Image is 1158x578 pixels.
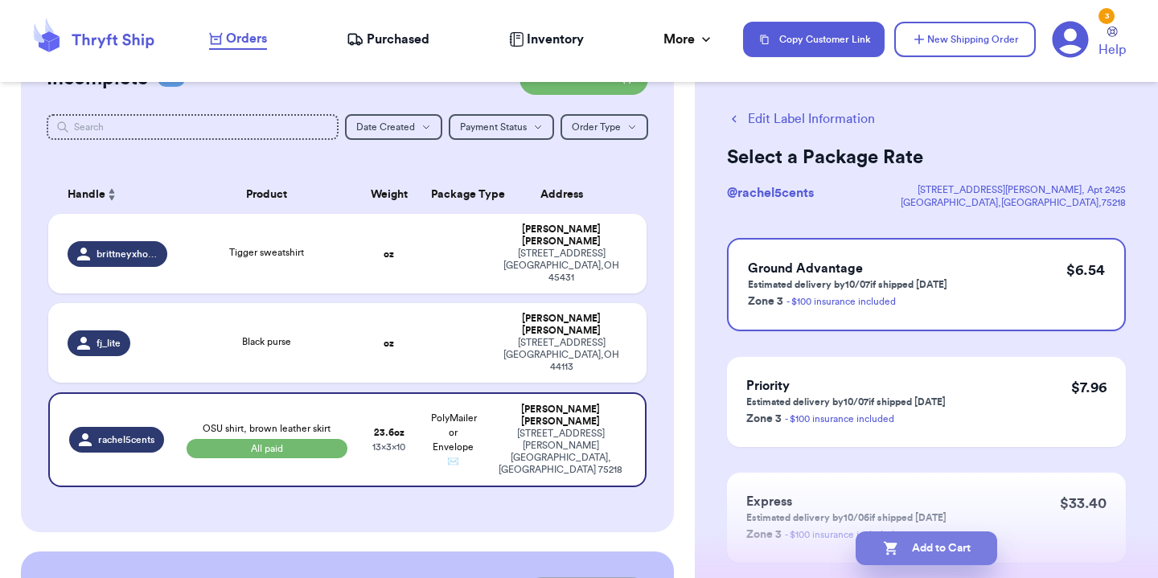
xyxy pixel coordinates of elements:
[374,428,404,437] strong: 23.6 oz
[1098,8,1115,24] div: 3
[746,396,946,408] p: Estimated delivery by 10/07 if shipped [DATE]
[495,404,626,428] div: [PERSON_NAME] [PERSON_NAME]
[242,337,291,346] span: Black purse
[746,495,792,508] span: Express
[572,122,621,132] span: Order Type
[746,379,790,392] span: Priority
[345,114,442,140] button: Date Created
[746,413,782,424] span: Zone 3
[748,278,947,291] p: Estimated delivery by 10/07 if shipped [DATE]
[431,413,477,466] span: PolyMailer or Envelope ✉️
[356,122,415,132] span: Date Created
[663,30,714,49] div: More
[203,424,331,433] span: OSU shirt, brown leather skirt
[856,531,997,565] button: Add to Cart
[449,114,554,140] button: Payment Status
[1098,27,1126,59] a: Help
[495,313,627,337] div: [PERSON_NAME] [PERSON_NAME]
[727,145,1126,170] h2: Select a Package Rate
[47,114,339,140] input: Search
[727,187,814,199] span: @ rachel5cents
[561,114,648,140] button: Order Type
[105,185,118,204] button: Sort ascending
[98,433,154,446] span: rachel5cents
[743,22,885,57] button: Copy Customer Link
[372,442,405,452] span: 13 x 3 x 10
[746,511,947,524] p: Estimated delivery by 10/06 if shipped [DATE]
[357,175,421,214] th: Weight
[901,183,1126,196] div: [STREET_ADDRESS][PERSON_NAME] , Apt 2425
[748,262,863,275] span: Ground Advantage
[347,30,429,49] a: Purchased
[1060,492,1107,514] p: $ 33.40
[748,296,783,307] span: Zone 3
[384,249,394,259] strong: oz
[894,22,1036,57] button: New Shipping Order
[367,30,429,49] span: Purchased
[177,175,357,214] th: Product
[421,175,486,214] th: Package Type
[495,428,626,476] div: [STREET_ADDRESS][PERSON_NAME] [GEOGRAPHIC_DATA] , [GEOGRAPHIC_DATA] 75218
[495,337,627,373] div: [STREET_ADDRESS] [GEOGRAPHIC_DATA] , OH 44113
[460,122,527,132] span: Payment Status
[229,248,304,257] span: Tigger sweatshirt
[226,29,267,48] span: Orders
[96,337,121,350] span: fj_lite
[786,297,896,306] a: - $100 insurance included
[96,248,158,260] span: brittneyxhope
[1098,40,1126,59] span: Help
[727,109,875,129] button: Edit Label Information
[527,30,584,49] span: Inventory
[495,248,627,284] div: [STREET_ADDRESS] [GEOGRAPHIC_DATA] , OH 45431
[384,338,394,348] strong: oz
[486,175,647,214] th: Address
[1071,376,1107,399] p: $ 7.96
[209,29,267,50] a: Orders
[901,196,1126,209] div: [GEOGRAPHIC_DATA] , [GEOGRAPHIC_DATA] , 75218
[495,223,627,248] div: [PERSON_NAME] [PERSON_NAME]
[187,439,347,458] span: All paid
[1066,259,1105,281] p: $ 6.54
[785,414,894,424] a: - $100 insurance included
[68,187,105,203] span: Handle
[509,30,584,49] a: Inventory
[1052,21,1089,58] a: 3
